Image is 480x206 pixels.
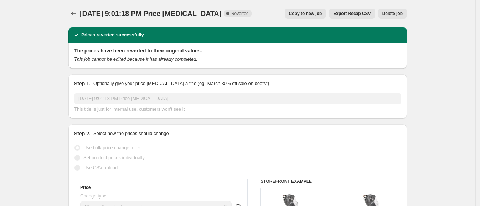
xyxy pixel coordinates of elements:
[81,31,144,39] h2: Prices reverted successfully
[74,93,401,104] input: 30% off holiday sale
[74,56,197,62] i: This job cannot be edited because it has already completed.
[74,106,185,112] span: This title is just for internal use, customers won't see it
[80,193,107,199] span: Change type
[260,179,401,184] h6: STOREFRONT EXAMPLE
[285,9,326,19] button: Copy to new job
[333,11,371,16] span: Export Recap CSV
[83,165,118,170] span: Use CSV upload
[93,80,269,87] p: Optionally give your price [MEDICAL_DATA] a title (eg "March 30% off sale on boots")
[74,47,401,54] h2: The prices have been reverted to their original values.
[68,9,78,19] button: Price change jobs
[289,11,322,16] span: Copy to new job
[83,145,140,150] span: Use bulk price change rules
[93,130,169,137] p: Select how the prices should change
[83,155,145,160] span: Set product prices individually
[80,10,221,17] span: [DATE] 9:01:18 PM Price [MEDICAL_DATA]
[382,11,403,16] span: Delete job
[378,9,407,19] button: Delete job
[231,11,249,16] span: Reverted
[329,9,375,19] button: Export Recap CSV
[74,130,91,137] h2: Step 2.
[74,80,91,87] h2: Step 1.
[80,185,91,190] h3: Price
